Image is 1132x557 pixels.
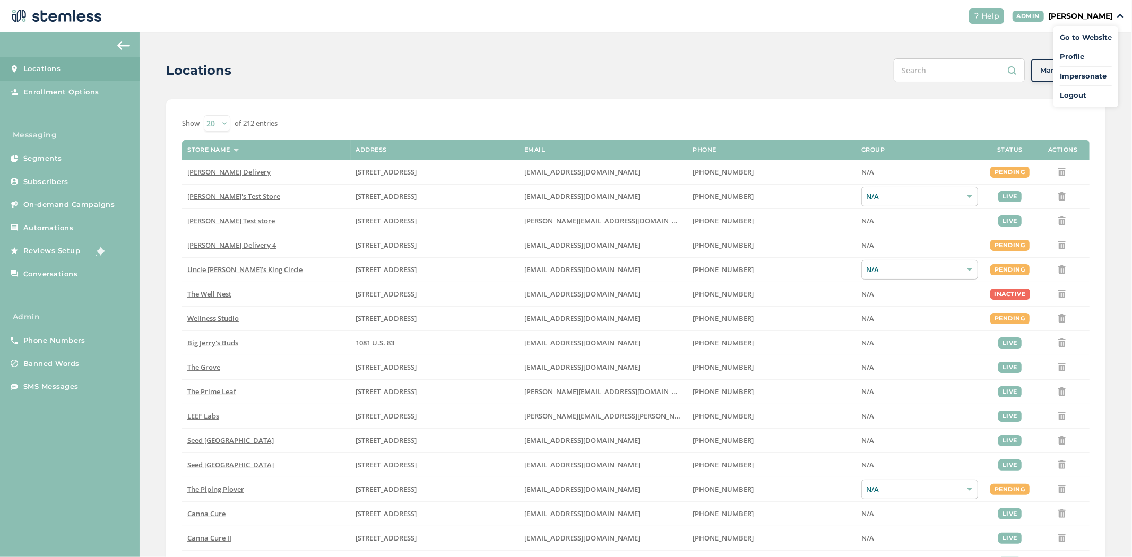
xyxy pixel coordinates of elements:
[524,411,748,421] span: [PERSON_NAME][EMAIL_ADDRESS][PERSON_NAME][DOMAIN_NAME]
[187,338,345,347] label: Big Jerry's Buds
[166,61,231,80] h2: Locations
[1079,506,1132,557] iframe: Chat Widget
[998,337,1022,349] div: live
[693,241,851,250] label: (818) 561-0790
[998,191,1022,202] div: live
[524,192,640,201] span: [EMAIL_ADDRESS][DOMAIN_NAME]
[861,146,885,153] label: Group
[356,290,514,299] label: 1005 4th Avenue
[356,460,514,469] label: 401 Centre Street
[998,362,1022,373] div: live
[524,314,640,323] span: [EMAIL_ADDRESS][DOMAIN_NAME]
[187,460,345,469] label: Seed Boston
[356,533,417,543] span: [STREET_ADDRESS]
[524,387,682,396] label: john@theprimeleaf.com
[861,436,978,445] label: N/A
[187,216,345,225] label: Swapnil Test store
[23,223,74,233] span: Automations
[693,265,851,274] label: (907) 330-7833
[356,436,417,445] span: [STREET_ADDRESS]
[187,265,303,274] span: Uncle [PERSON_NAME]’s King Circle
[997,146,1023,153] label: Status
[356,387,514,396] label: 4120 East Speedway Boulevard
[356,289,417,299] span: [STREET_ADDRESS]
[23,199,115,210] span: On-demand Campaigns
[187,290,345,299] label: The Well Nest
[861,260,978,280] div: N/A
[693,411,754,421] span: [PHONE_NUMBER]
[524,363,682,372] label: dexter@thegroveca.com
[982,11,1000,22] span: Help
[998,411,1022,422] div: live
[861,387,978,396] label: N/A
[524,460,682,469] label: info@bostonseeds.com
[1060,32,1112,43] a: Go to Website
[187,460,274,469] span: Seed [GEOGRAPHIC_DATA]
[524,484,640,494] span: [EMAIL_ADDRESS][DOMAIN_NAME]
[356,485,514,494] label: 10 Main Street
[187,387,236,396] span: The Prime Leaf
[524,241,682,250] label: arman91488@gmail.com
[356,412,514,421] label: 1785 South Main Street
[356,387,417,396] span: [STREET_ADDRESS]
[524,436,682,445] label: team@seedyourhead.com
[693,484,754,494] span: [PHONE_NUMBER]
[187,412,345,421] label: LEEF Labs
[356,192,514,201] label: 123 East Main Street
[356,509,417,518] span: [STREET_ADDRESS]
[356,338,395,347] span: 1081 U.S. 83
[187,411,219,421] span: LEEF Labs
[23,359,80,369] span: Banned Words
[1048,11,1113,22] p: [PERSON_NAME]
[356,509,514,518] label: 2720 Northwest Sheridan Road
[23,87,99,98] span: Enrollment Options
[990,240,1030,251] div: pending
[23,269,78,280] span: Conversations
[1031,59,1105,82] button: Manage Groups
[693,363,851,372] label: (619) 600-1269
[356,460,417,469] span: [STREET_ADDRESS]
[187,168,345,177] label: Hazel Delivery
[23,153,62,164] span: Segments
[187,338,238,347] span: Big Jerry's Buds
[1060,90,1112,101] a: Logout
[990,264,1030,275] div: pending
[524,265,640,274] span: [EMAIL_ADDRESS][DOMAIN_NAME]
[356,240,417,250] span: [STREET_ADDRESS]
[356,362,417,372] span: [STREET_ADDRESS]
[23,335,85,346] span: Phone Numbers
[524,289,640,299] span: [EMAIL_ADDRESS][DOMAIN_NAME]
[356,216,514,225] label: 5241 Center Boulevard
[693,167,754,177] span: [PHONE_NUMBER]
[861,338,978,347] label: N/A
[524,265,682,274] label: christian@uncleherbsak.com
[861,363,978,372] label: N/A
[990,313,1030,324] div: pending
[524,192,682,201] label: brianashen@gmail.com
[861,168,978,177] label: N/A
[693,534,851,543] label: (405) 338-9112
[693,290,851,299] label: (269) 929-8463
[187,436,274,445] span: Seed [GEOGRAPHIC_DATA]
[524,387,694,396] span: [PERSON_NAME][EMAIL_ADDRESS][DOMAIN_NAME]
[187,241,345,250] label: Hazel Delivery 4
[356,167,417,177] span: [STREET_ADDRESS]
[89,240,110,262] img: glitter-stars-b7820f95.gif
[861,412,978,421] label: N/A
[861,290,978,299] label: N/A
[356,241,514,250] label: 17523 Ventura Boulevard
[693,146,716,153] label: Phone
[524,362,640,372] span: [EMAIL_ADDRESS][DOMAIN_NAME]
[693,387,851,396] label: (520) 272-8455
[1040,65,1096,76] span: Manage Groups
[1036,140,1090,160] th: Actions
[693,533,754,543] span: [PHONE_NUMBER]
[187,485,345,494] label: The Piping Plover
[23,246,81,256] span: Reviews Setup
[524,338,640,347] span: [EMAIL_ADDRESS][DOMAIN_NAME]
[693,168,851,177] label: (818) 561-0790
[1060,71,1112,82] span: Impersonate
[998,435,1022,446] div: live
[117,41,130,50] img: icon-arrow-back-accent-c549486e.svg
[187,387,345,396] label: The Prime Leaf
